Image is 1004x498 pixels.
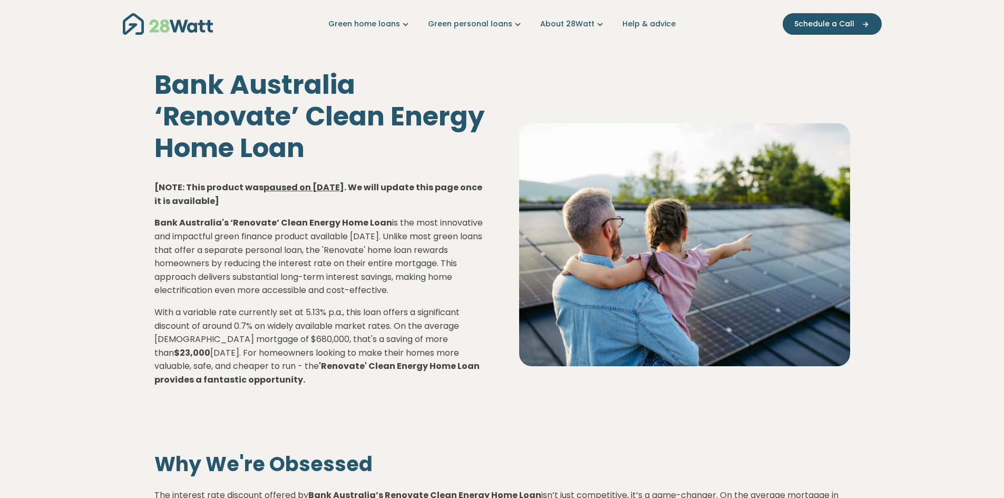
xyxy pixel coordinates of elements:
h1: Bank Australia ‘Renovate’ Clean Energy Home Loan [154,69,485,164]
strong: [NOTE: This product was . We will update this page once it is available] [154,181,482,207]
a: Green personal loans [428,18,523,30]
strong: $23,000 [174,347,210,359]
span: paused on [DATE] [264,181,344,193]
strong: Bank Australia's ‘Renovate’ Clean Energy Home Loan [154,217,392,229]
button: Schedule a Call [783,13,882,35]
p: With a variable rate currently set at 5.13% p.a., this loan offers a significant discount of arou... [154,306,485,387]
span: Schedule a Call [794,18,854,30]
strong: 'Renovate' Clean Energy Home Loan provides a fantastic opportunity. [154,360,480,386]
a: Help & advice [622,18,676,30]
h2: Why We're Obsessed [154,452,850,476]
a: About 28Watt [540,18,606,30]
img: 28Watt [123,13,213,35]
nav: Main navigation [123,11,882,37]
p: is the most innovative and impactful green finance product available [DATE]. Unlike most green lo... [154,216,485,297]
a: Green home loans [328,18,411,30]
